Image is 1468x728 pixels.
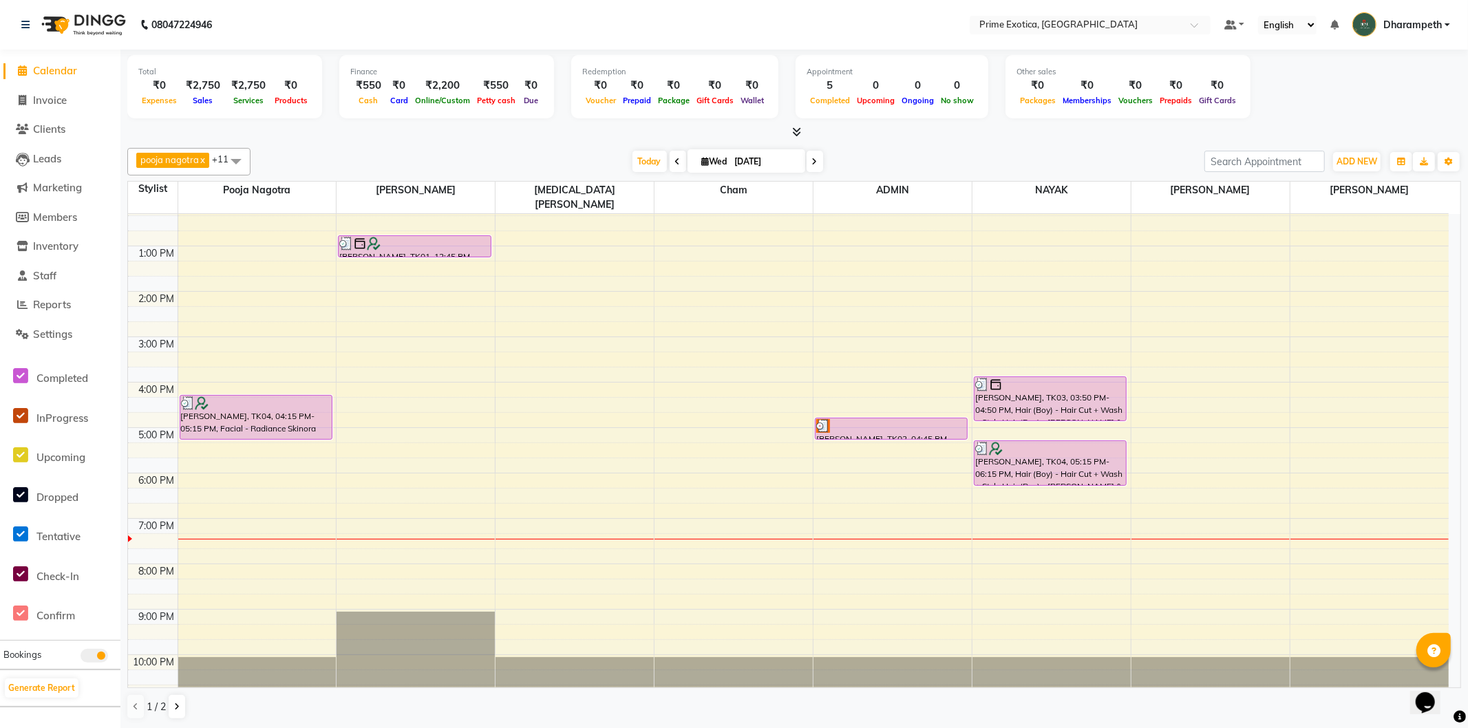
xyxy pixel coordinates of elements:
span: Members [33,211,77,224]
span: Upcoming [853,96,898,105]
span: Services [230,96,267,105]
span: Upcoming [36,451,85,464]
span: Vouchers [1115,96,1156,105]
span: Online/Custom [412,96,474,105]
div: 0 [898,78,937,94]
span: [PERSON_NAME] [1131,182,1290,199]
div: ₹0 [1115,78,1156,94]
a: Staff [3,268,117,284]
a: x [199,154,205,165]
div: ₹0 [1156,78,1195,94]
div: ₹0 [519,78,543,94]
div: ₹0 [271,78,311,94]
a: Members [3,210,117,226]
div: [PERSON_NAME], TK04, 04:15 PM-05:15 PM, Facial - Radiance Skinora [180,396,332,439]
div: ₹550 [474,78,519,94]
a: Clients [3,122,117,138]
button: Generate Report [5,678,78,698]
span: Memberships [1059,96,1115,105]
div: ₹0 [138,78,180,94]
span: Completed [36,372,88,385]
a: Reports [3,297,117,313]
div: ₹0 [693,78,737,94]
div: ₹0 [1195,78,1240,94]
span: Completed [807,96,853,105]
span: Cash [356,96,382,105]
span: Bookings [3,649,41,660]
div: [PERSON_NAME], TK01, 12:45 PM-01:15 PM, Hair (Boy) - Wash & Blast Dry [339,236,490,257]
span: Today [632,151,667,172]
a: Marketing [3,180,117,196]
span: Dharampeth [1383,18,1442,32]
div: 2:00 PM [136,292,178,306]
span: Reports [33,298,71,311]
div: [PERSON_NAME], TK02, 04:45 PM-05:15 PM, Body Spa - Aroma [816,418,967,439]
span: Ongoing [898,96,937,105]
div: ₹0 [1059,78,1115,94]
span: Wallet [737,96,767,105]
span: Check-In [36,570,79,583]
span: Due [520,96,542,105]
span: ADD NEW [1337,156,1377,167]
span: cham [655,182,813,199]
a: Leads [3,151,117,167]
span: pooja nagotra [140,154,199,165]
img: logo [35,6,129,44]
span: [PERSON_NAME] [1290,182,1449,199]
span: Sales [190,96,217,105]
a: Inventory [3,239,117,255]
div: 0 [937,78,977,94]
span: Expenses [138,96,180,105]
div: ₹2,750 [226,78,271,94]
span: [PERSON_NAME] [337,182,495,199]
span: Staff [33,269,56,282]
span: Packages [1017,96,1059,105]
div: 5 [807,78,853,94]
span: 1 / 2 [147,700,166,714]
div: Other sales [1017,66,1240,78]
span: Petty cash [474,96,519,105]
a: Settings [3,327,117,343]
div: ₹0 [1017,78,1059,94]
a: Invoice [3,93,117,109]
div: ₹2,200 [412,78,474,94]
div: [PERSON_NAME], TK03, 03:50 PM-04:50 PM, Hair (Boy) - Hair Cut + Wash + Style,Hair (Boy) - [PERSON... [975,377,1126,420]
div: 7:00 PM [136,519,178,533]
span: Wed [699,156,731,167]
span: Inventory [33,239,78,253]
div: Finance [350,66,543,78]
span: Leads [33,152,61,165]
span: InProgress [36,411,88,425]
span: Tentative [36,530,81,543]
div: ₹0 [387,78,412,94]
span: No show [937,96,977,105]
input: Search Appointment [1204,151,1325,172]
div: 0 [853,78,898,94]
div: ₹0 [737,78,767,94]
span: Voucher [582,96,619,105]
div: Total [138,66,311,78]
div: [PERSON_NAME], TK04, 05:15 PM-06:15 PM, Hair (Boy) - Hair Cut + Wash + Style,Hair (Boy) - [PERSON... [975,441,1126,485]
div: 9:00 PM [136,610,178,624]
div: ₹0 [582,78,619,94]
a: Calendar [3,63,117,79]
span: Confirm [36,609,75,622]
span: Invoice [33,94,67,107]
div: 4:00 PM [136,383,178,397]
span: NAYAK [972,182,1131,199]
div: ₹2,750 [180,78,226,94]
span: pooja nagotra [178,182,337,199]
span: Settings [33,328,72,341]
iframe: chat widget [1410,673,1454,714]
span: Gift Cards [693,96,737,105]
span: +11 [212,153,239,164]
div: 5:00 PM [136,428,178,442]
input: 2025-10-01 [731,151,800,172]
div: 6:00 PM [136,473,178,488]
span: Dropped [36,491,78,504]
div: 3:00 PM [136,337,178,352]
div: Redemption [582,66,767,78]
span: Prepaid [619,96,655,105]
span: Card [387,96,412,105]
span: Gift Cards [1195,96,1240,105]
